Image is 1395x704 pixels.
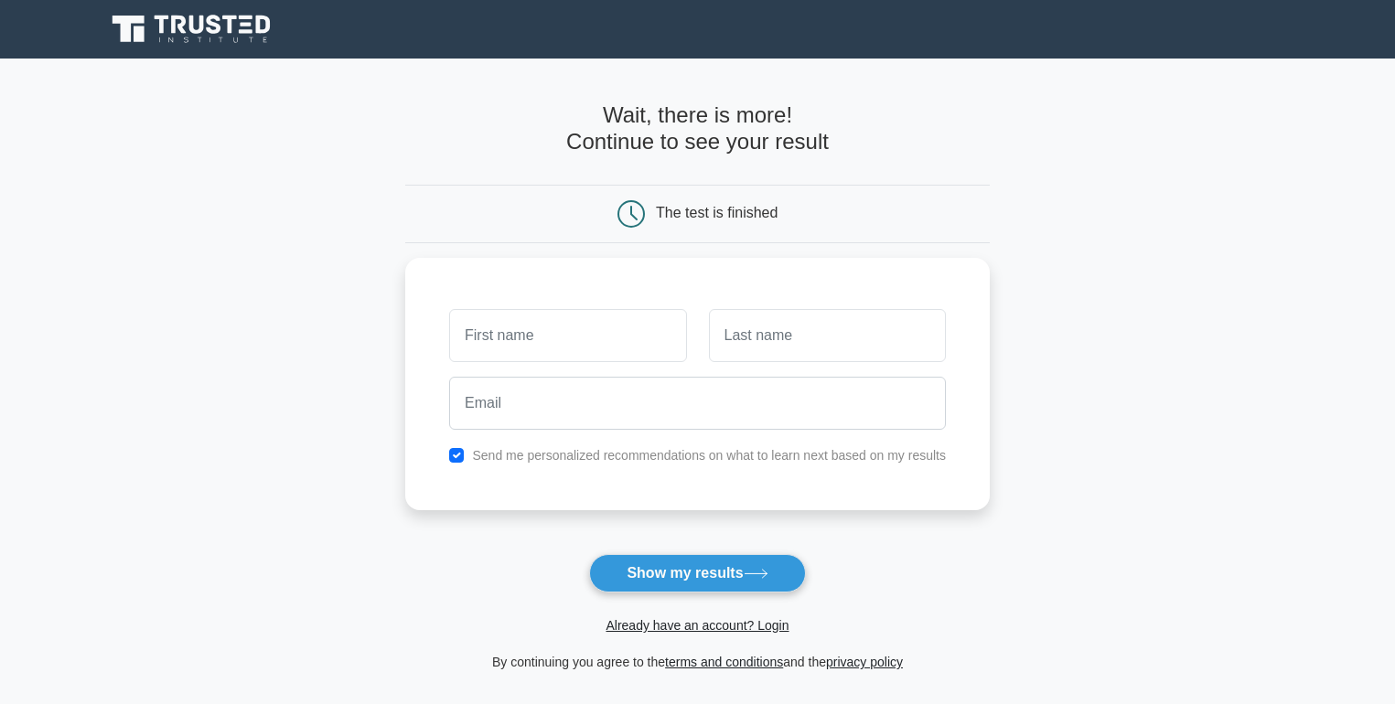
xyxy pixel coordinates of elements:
[449,309,686,362] input: First name
[826,655,903,669] a: privacy policy
[709,309,946,362] input: Last name
[394,651,1001,673] div: By continuing you agree to the and the
[606,618,789,633] a: Already have an account? Login
[472,448,946,463] label: Send me personalized recommendations on what to learn next based on my results
[405,102,990,155] h4: Wait, there is more! Continue to see your result
[449,377,946,430] input: Email
[589,554,805,592] button: Show my results
[656,205,778,220] div: The test is finished
[665,655,783,669] a: terms and conditions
